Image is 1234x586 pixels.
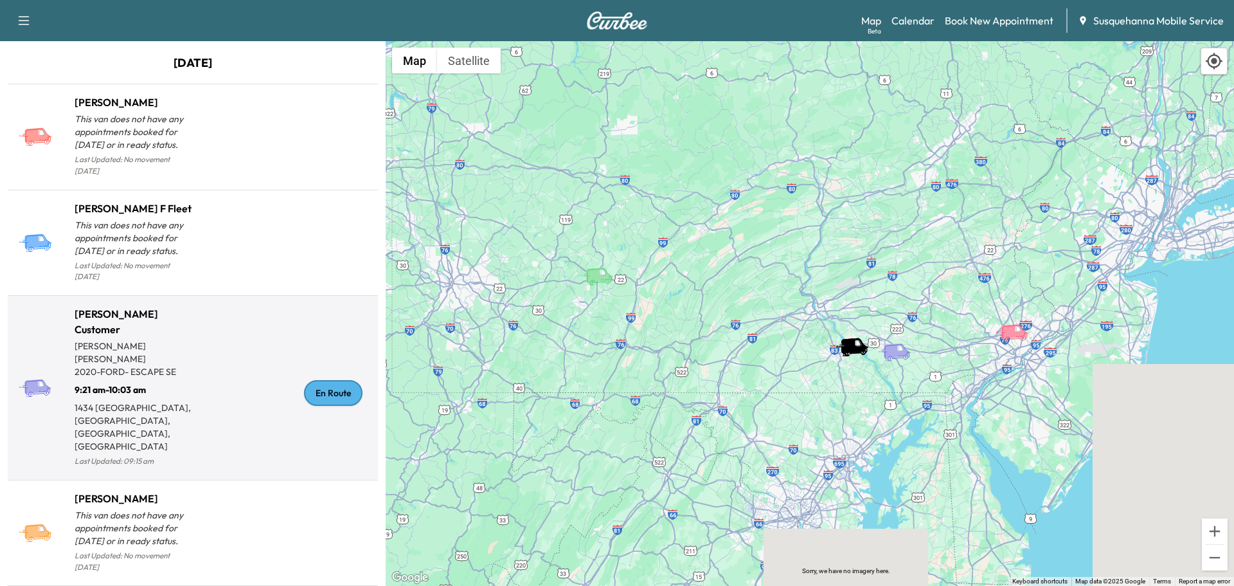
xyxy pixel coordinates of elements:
gmp-advanced-marker: Bridgett F Customer [835,324,880,347]
p: Last Updated: No movement [DATE] [75,257,193,286]
button: Zoom in [1202,518,1228,544]
button: Keyboard shortcuts [1012,577,1068,586]
p: 9:21 am - 10:03 am [75,378,193,396]
a: Open this area in Google Maps (opens a new window) [389,569,431,586]
span: Susquehanna Mobile Service [1093,13,1224,28]
p: Last Updated: No movement [DATE] [75,547,193,576]
button: Zoom out [1202,545,1228,571]
p: [PERSON_NAME] [PERSON_NAME] [75,340,193,365]
p: Last Updated: 09:15 am [75,453,193,470]
gmp-advanced-marker: Jeff B [580,253,625,276]
gmp-advanced-marker: Jay J Customer [877,329,922,352]
p: This van does not have any appointments booked for [DATE] or in ready status. [75,509,193,547]
img: Curbee Logo [586,12,648,30]
button: Show street map [392,48,437,73]
a: Book New Appointment [945,13,1053,28]
h1: [PERSON_NAME] [75,491,193,506]
a: MapBeta [861,13,881,28]
span: Map data ©2025 Google [1075,578,1145,585]
h1: [PERSON_NAME] F Fleet [75,201,193,216]
h1: [PERSON_NAME] Customer [75,306,193,337]
a: Report a map error [1179,578,1230,585]
p: 2020 - FORD - ESCAPE SE [75,365,193,378]
button: Show satellite imagery [437,48,501,73]
h1: [PERSON_NAME] [75,95,193,110]
div: Beta [868,26,881,36]
div: En Route [304,380,362,406]
img: Google [389,569,431,586]
p: This van does not have any appointments booked for [DATE] or in ready status. [75,219,193,257]
a: Calendar [891,13,934,28]
gmp-advanced-marker: Ramon O [995,310,1040,333]
p: Last Updated: No movement [DATE] [75,151,193,179]
div: Recenter map [1201,48,1228,75]
p: This van does not have any appointments booked for [DATE] or in ready status. [75,113,193,151]
a: Terms (opens in new tab) [1153,578,1171,585]
p: 1434 [GEOGRAPHIC_DATA], [GEOGRAPHIC_DATA], [GEOGRAPHIC_DATA], [GEOGRAPHIC_DATA] [75,396,193,453]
